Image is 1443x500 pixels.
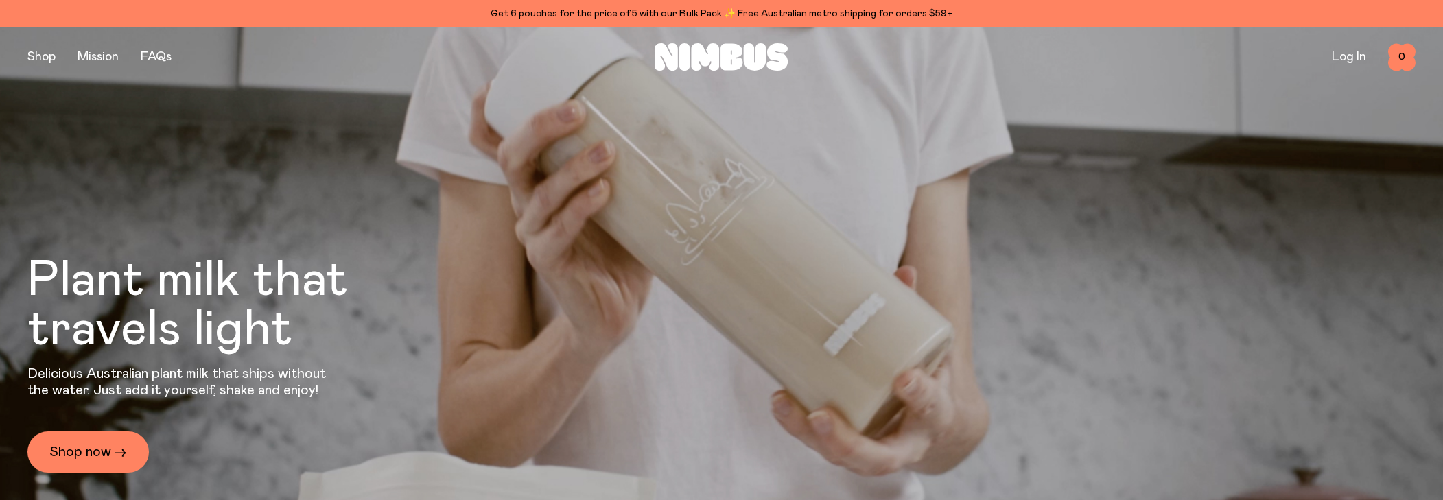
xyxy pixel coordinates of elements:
[1388,43,1416,71] button: 0
[27,256,423,355] h1: Plant milk that travels light
[141,51,172,63] a: FAQs
[27,431,149,473] a: Shop now →
[27,5,1416,22] div: Get 6 pouches for the price of 5 with our Bulk Pack ✨ Free Australian metro shipping for orders $59+
[78,51,119,63] a: Mission
[27,366,335,398] p: Delicious Australian plant milk that ships without the water. Just add it yourself, shake and enjoy!
[1332,51,1366,63] a: Log In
